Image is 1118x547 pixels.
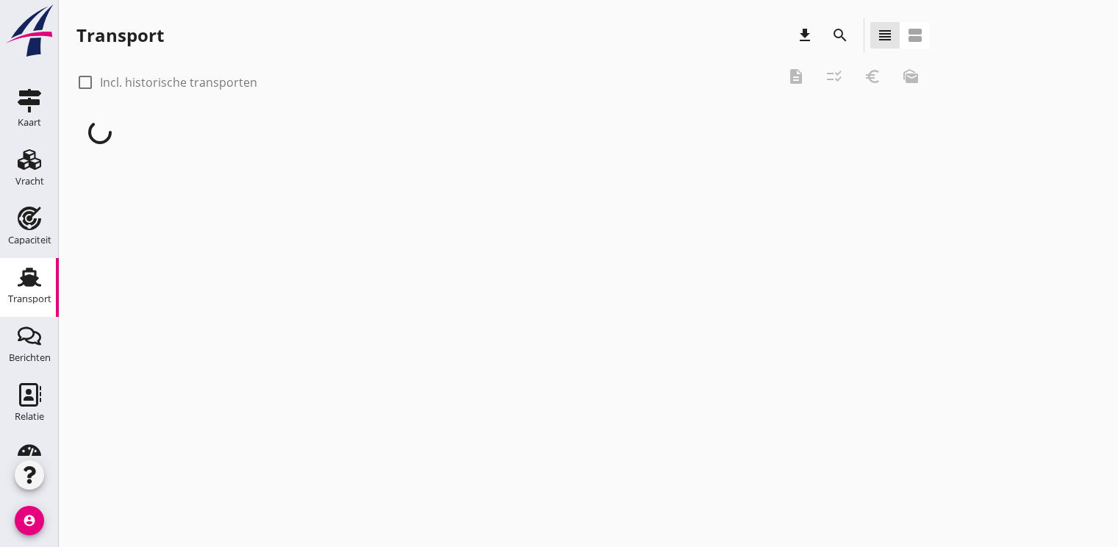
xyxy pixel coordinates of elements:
label: Incl. historische transporten [100,75,257,90]
div: Transport [76,24,164,47]
i: account_circle [15,506,44,535]
div: Kaart [18,118,41,127]
div: Vracht [15,176,44,186]
i: download [796,26,814,44]
i: view_agenda [906,26,924,44]
div: Transport [8,294,51,304]
div: Capaciteit [8,235,51,245]
img: logo-small.a267ee39.svg [3,4,56,58]
div: Relatie [15,412,44,421]
div: Berichten [9,353,51,362]
i: search [831,26,849,44]
i: view_headline [876,26,894,44]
